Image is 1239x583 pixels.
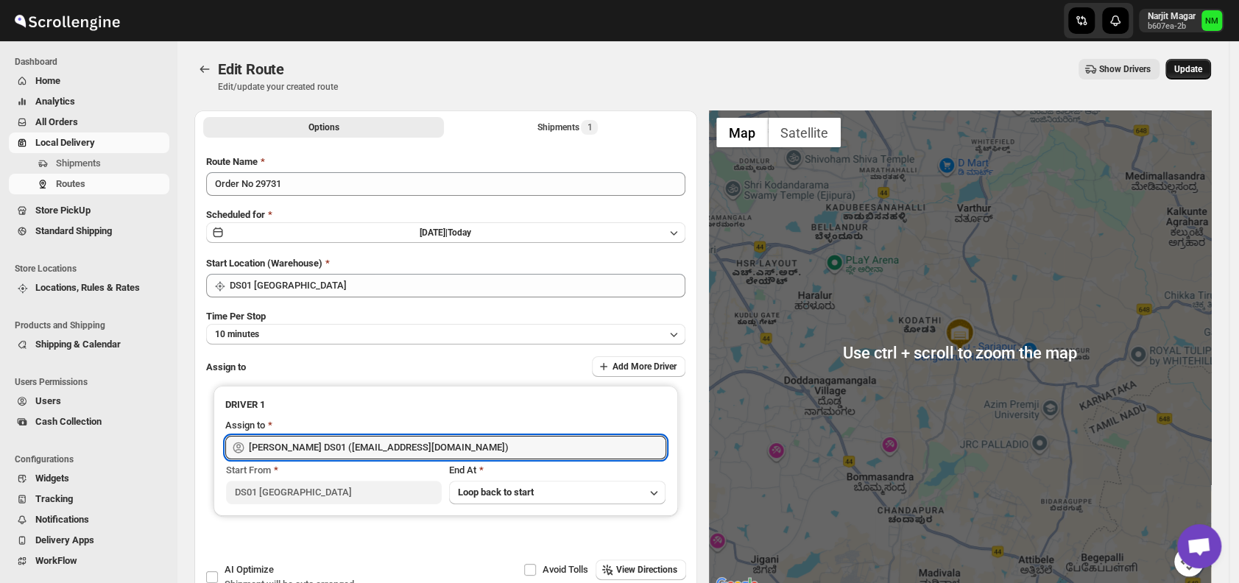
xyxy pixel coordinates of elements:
[203,117,444,138] button: All Route Options
[9,112,169,132] button: All Orders
[35,555,77,566] span: WorkFlow
[1205,16,1218,26] text: NM
[56,178,85,189] span: Routes
[35,514,89,525] span: Notifications
[206,172,685,196] input: Eg: Bengaluru Route
[218,60,284,78] span: Edit Route
[15,376,169,388] span: Users Permissions
[9,551,169,571] button: WorkFlow
[225,418,265,433] div: Assign to
[9,153,169,174] button: Shipments
[194,143,697,576] div: All Route Options
[9,411,169,432] button: Cash Collection
[225,397,666,412] h3: DRIVER 1
[56,158,101,169] span: Shipments
[35,282,140,293] span: Locations, Rules & Rates
[35,96,75,107] span: Analytics
[447,117,688,138] button: Selected Shipments
[448,227,471,238] span: Today
[1174,547,1204,576] button: Map camera controls
[35,137,95,148] span: Local Delivery
[230,274,685,297] input: Search location
[206,258,322,269] span: Start Location (Warehouse)
[9,334,169,355] button: Shipping & Calendar
[226,464,271,476] span: Start From
[206,311,266,322] span: Time Per Stop
[35,339,121,350] span: Shipping & Calendar
[768,118,841,147] button: Show satellite imagery
[1099,63,1151,75] span: Show Drivers
[215,328,259,340] span: 10 minutes
[35,473,69,484] span: Widgets
[716,118,768,147] button: Show street map
[9,71,169,91] button: Home
[1139,9,1224,32] button: User menu
[9,530,169,551] button: Delivery Apps
[35,75,60,86] span: Home
[596,559,686,580] button: View Directions
[206,361,246,372] span: Assign to
[12,2,122,39] img: ScrollEngine
[35,225,112,236] span: Standard Shipping
[9,174,169,194] button: Routes
[9,278,169,298] button: Locations, Rules & Rates
[9,91,169,112] button: Analytics
[1201,10,1222,31] span: Narjit Magar
[15,56,169,68] span: Dashboard
[1148,10,1196,22] p: Narjit Magar
[543,564,588,575] span: Avoid Tolls
[9,489,169,509] button: Tracking
[537,120,598,135] div: Shipments
[458,487,534,498] span: Loop back to start
[15,453,169,465] span: Configurations
[616,564,677,576] span: View Directions
[194,59,215,79] button: Routes
[249,436,666,459] input: Search assignee
[1148,22,1196,31] p: b607ea-2b
[449,481,665,504] button: Loop back to start
[35,416,102,427] span: Cash Collection
[9,509,169,530] button: Notifications
[15,319,169,331] span: Products and Shipping
[592,356,685,377] button: Add More Driver
[9,391,169,411] button: Users
[1079,59,1159,79] button: Show Drivers
[35,534,94,545] span: Delivery Apps
[206,209,265,220] span: Scheduled for
[206,222,685,243] button: [DATE]|Today
[449,463,665,478] div: End At
[35,493,73,504] span: Tracking
[9,468,169,489] button: Widgets
[613,361,677,372] span: Add More Driver
[587,121,592,133] span: 1
[35,205,91,216] span: Store PickUp
[225,564,274,575] span: AI Optimize
[218,81,338,93] p: Edit/update your created route
[206,324,685,344] button: 10 minutes
[1165,59,1211,79] button: Update
[35,395,61,406] span: Users
[1177,524,1221,568] div: Open chat
[206,156,258,167] span: Route Name
[1174,63,1202,75] span: Update
[35,116,78,127] span: All Orders
[420,227,448,238] span: [DATE] |
[308,121,339,133] span: Options
[15,263,169,275] span: Store Locations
